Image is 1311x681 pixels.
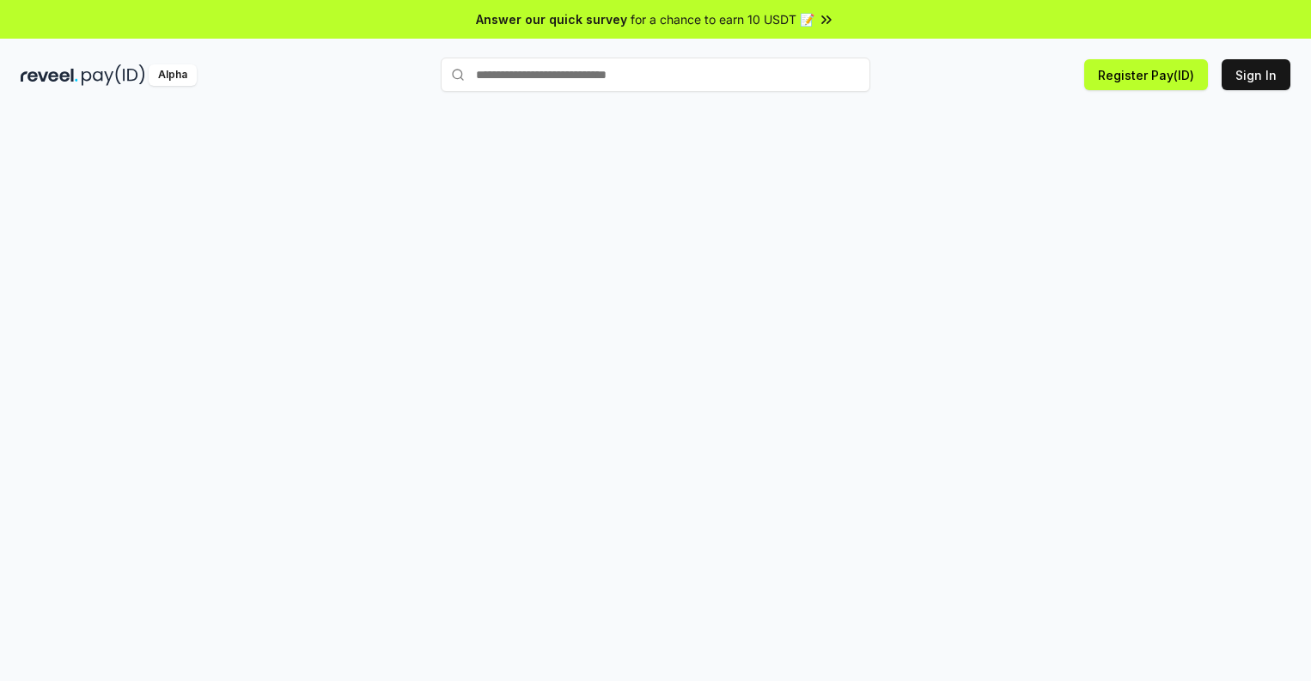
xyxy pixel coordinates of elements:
[1222,59,1290,90] button: Sign In
[1084,59,1208,90] button: Register Pay(ID)
[631,10,814,28] span: for a chance to earn 10 USDT 📝
[476,10,627,28] span: Answer our quick survey
[82,64,145,86] img: pay_id
[149,64,197,86] div: Alpha
[21,64,78,86] img: reveel_dark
